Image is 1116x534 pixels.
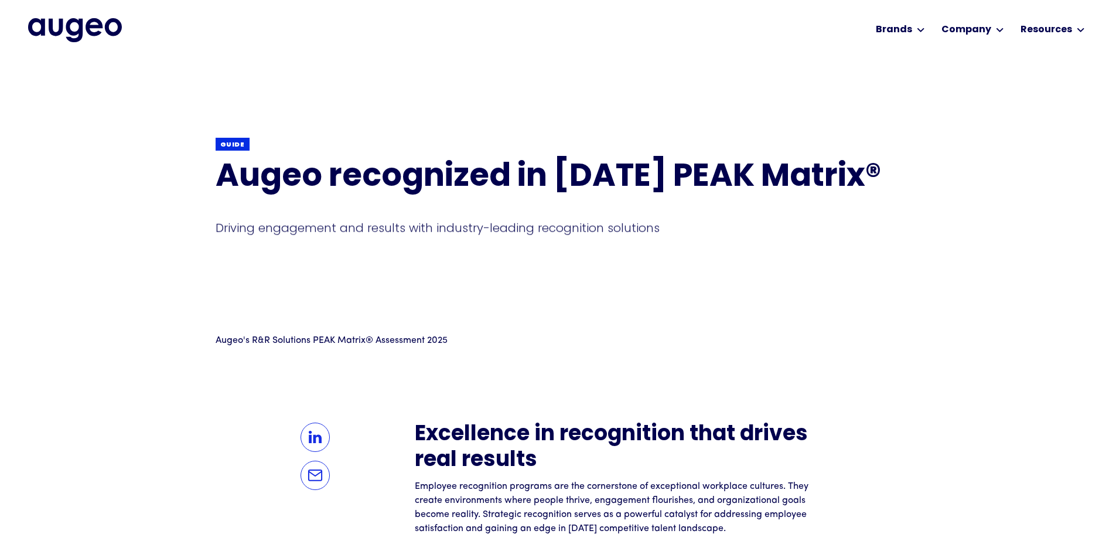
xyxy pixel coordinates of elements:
[876,23,912,37] div: Brands
[216,220,901,236] div: Driving engagement and results with industry-leading recognition solutions
[220,141,245,149] div: Guide
[28,18,122,42] img: Augeo's full logo in midnight blue.
[28,18,122,42] a: home
[415,423,813,473] h2: Excellence in recognition that drives real results
[1021,23,1072,37] div: Resources
[216,336,448,345] a: Augeo's R&R Solutions PEAK Matrix® Assessment 2025
[216,161,901,195] h1: Augeo recognized in [DATE] PEAK Matrix®
[941,23,991,37] div: Company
